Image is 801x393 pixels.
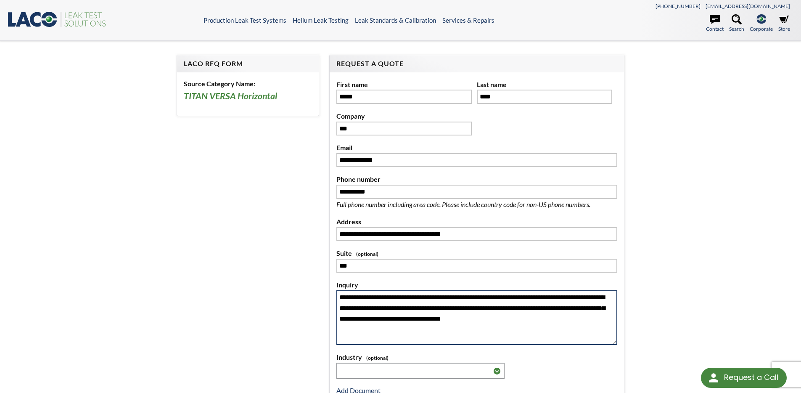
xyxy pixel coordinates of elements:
[336,79,472,90] label: First name
[336,248,617,259] label: Suite
[477,79,612,90] label: Last name
[204,16,286,24] a: Production Leak Test Systems
[336,199,617,210] p: Full phone number including area code. Please include country code for non-US phone numbers.
[293,16,349,24] a: Helium Leak Testing
[750,25,773,33] span: Corporate
[355,16,436,24] a: Leak Standards & Calibration
[184,59,312,68] h4: LACO RFQ Form
[336,216,617,227] label: Address
[184,90,312,102] h3: TITAN VERSA Horizontal
[336,111,472,122] label: Company
[729,14,744,33] a: Search
[707,371,720,385] img: round button
[706,3,790,9] a: [EMAIL_ADDRESS][DOMAIN_NAME]
[336,174,617,185] label: Phone number
[336,279,617,290] label: Inquiry
[336,59,617,68] h4: Request A Quote
[701,368,787,388] div: Request a Call
[706,14,724,33] a: Contact
[184,80,255,88] b: Source Category Name:
[724,368,778,387] div: Request a Call
[778,14,790,33] a: Store
[336,352,617,363] label: Industry
[336,142,617,153] label: Email
[442,16,494,24] a: Services & Repairs
[656,3,701,9] a: [PHONE_NUMBER]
